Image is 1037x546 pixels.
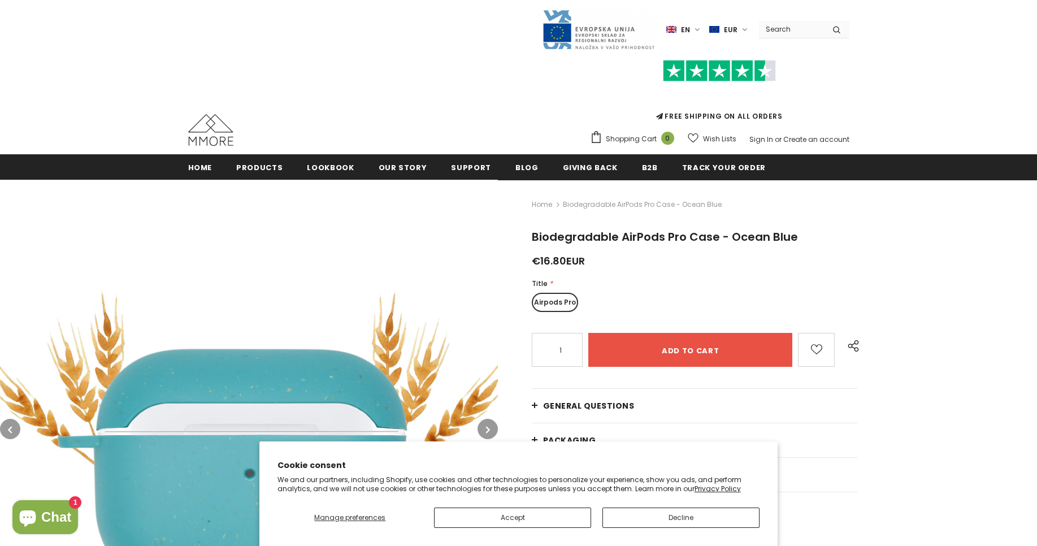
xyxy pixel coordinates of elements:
[602,508,760,528] button: Decline
[532,389,858,423] a: General Questions
[532,293,578,312] label: Airpods Pro
[307,154,354,180] a: Lookbook
[9,500,81,537] inbox-online-store-chat: Shopify online store chat
[666,25,676,34] img: i-lang-1.png
[451,162,491,173] span: support
[783,135,849,144] a: Create an account
[188,114,233,146] img: MMORE Cases
[606,133,657,145] span: Shopping Cart
[532,423,858,457] a: PACKAGING
[759,21,824,37] input: Search Site
[695,484,741,493] a: Privacy Policy
[532,254,585,268] span: €16.80EUR
[542,9,655,50] img: Javni Razpis
[379,162,427,173] span: Our Story
[277,460,760,471] h2: Cookie consent
[682,154,766,180] a: Track your order
[588,333,793,367] input: Add to cart
[563,198,722,211] span: Biodegradable AirPods Pro Case - Ocean Blue
[515,162,539,173] span: Blog
[590,81,849,111] iframe: Customer reviews powered by Trustpilot
[703,133,736,145] span: Wish Lists
[663,60,776,82] img: Trust Pilot Stars
[532,279,548,288] span: Title
[724,24,737,36] span: EUR
[563,154,618,180] a: Giving back
[307,162,354,173] span: Lookbook
[379,154,427,180] a: Our Story
[532,229,798,245] span: Biodegradable AirPods Pro Case - Ocean Blue
[277,508,423,528] button: Manage preferences
[434,508,591,528] button: Accept
[749,135,773,144] a: Sign In
[236,162,283,173] span: Products
[542,24,655,34] a: Javni Razpis
[532,198,552,211] a: Home
[688,129,736,149] a: Wish Lists
[543,435,596,446] span: PACKAGING
[543,400,635,411] span: General Questions
[277,475,760,493] p: We and our partners, including Shopify, use cookies and other technologies to personalize your ex...
[236,154,283,180] a: Products
[682,162,766,173] span: Track your order
[681,24,690,36] span: en
[775,135,782,144] span: or
[188,162,212,173] span: Home
[314,513,385,522] span: Manage preferences
[642,162,658,173] span: B2B
[451,154,491,180] a: support
[563,162,618,173] span: Giving back
[188,154,212,180] a: Home
[590,131,680,148] a: Shopping Cart 0
[661,132,674,145] span: 0
[515,154,539,180] a: Blog
[590,65,849,121] span: FREE SHIPPING ON ALL ORDERS
[642,154,658,180] a: B2B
